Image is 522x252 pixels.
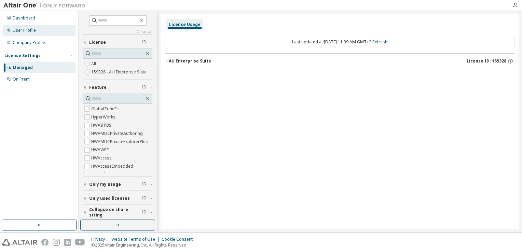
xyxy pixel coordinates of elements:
[142,40,146,45] span: Clear filter
[89,40,106,45] span: License
[169,58,211,64] div: AU Enterprise Suite
[91,237,111,242] div: Privacy
[91,138,149,146] label: HWAMDCPrivateExplorerPlus
[162,237,197,242] div: Cookie Consent
[13,15,35,21] div: Dashboard
[13,76,30,82] div: On Prem
[91,60,97,68] label: All
[2,239,37,246] img: altair_logo.svg
[13,65,33,70] div: Managed
[142,210,146,215] span: Clear filter
[75,239,85,246] img: youtube.svg
[91,154,113,162] label: HWAccess
[13,40,45,45] div: Company Profile
[91,113,117,121] label: HyperWorks
[83,205,152,220] button: Collapse on share string
[53,239,60,246] img: instagram.svg
[142,182,146,187] span: Clear filter
[89,196,130,201] span: Only used licenses
[91,68,148,76] label: 159328 - AU Enterprise Suite
[165,35,514,49] div: Last updated at: [DATE] 11:39 AM GMT+2
[41,239,49,246] img: facebook.svg
[91,170,114,179] label: HWActivate
[4,53,41,58] div: License Settings
[83,35,152,50] button: License
[89,207,142,218] span: Collapse on share string
[83,177,152,192] button: Only my usage
[91,105,121,113] label: GlobalZoneEU
[83,29,152,34] a: Clear all
[83,80,152,95] button: Feature
[89,85,107,90] span: Feature
[467,58,506,64] span: License ID: 159328
[89,182,121,187] span: Only my usage
[142,85,146,90] span: Clear filter
[3,2,89,9] img: Altair One
[64,239,71,246] img: linkedin.svg
[142,196,146,201] span: Clear filter
[91,242,197,248] p: © 2025 Altair Engineering, Inc. All Rights Reserved.
[91,162,135,170] label: HWAccessEmbedded
[91,121,113,129] label: HWAIFPBS
[165,54,514,69] button: AU Enterprise SuiteLicense ID: 159328
[91,129,144,138] label: HWAMDCPrivateAuthoring
[169,22,201,27] div: License Usage
[372,39,387,45] a: Refresh
[111,237,162,242] div: Website Terms of Use
[13,28,36,33] div: User Profile
[91,146,110,154] label: HWAWPF
[83,191,152,206] button: Only used licenses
